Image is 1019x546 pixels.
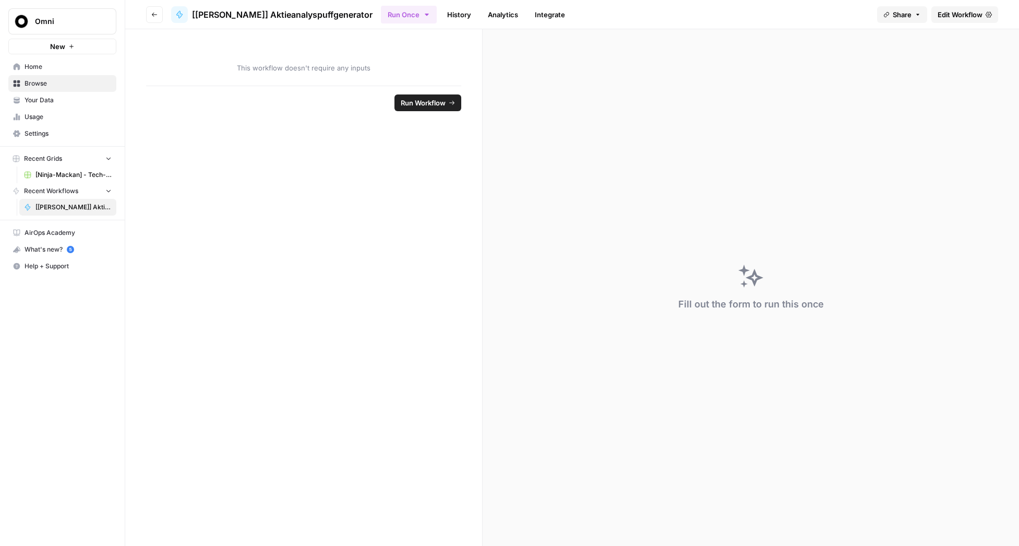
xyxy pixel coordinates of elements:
[381,6,437,23] button: Run Once
[877,6,927,23] button: Share
[146,63,461,73] span: This workflow doesn't require any inputs
[678,297,824,312] div: Fill out the form to run this once
[8,183,116,199] button: Recent Workflows
[25,112,112,122] span: Usage
[482,6,524,23] a: Analytics
[8,258,116,275] button: Help + Support
[893,9,912,20] span: Share
[25,262,112,271] span: Help + Support
[8,151,116,167] button: Recent Grids
[8,8,116,34] button: Workspace: Omni
[35,170,112,180] span: [Ninja-Mackan] - Tech-kategoriseraren Grid
[8,58,116,75] a: Home
[19,199,116,216] a: [[PERSON_NAME]] Aktieanalyspuffgenerator
[19,167,116,183] a: [Ninja-Mackan] - Tech-kategoriseraren Grid
[25,129,112,138] span: Settings
[8,224,116,241] a: AirOps Academy
[25,79,112,88] span: Browse
[931,6,998,23] a: Edit Workflow
[24,186,78,196] span: Recent Workflows
[401,98,446,108] span: Run Workflow
[25,96,112,105] span: Your Data
[24,154,62,163] span: Recent Grids
[12,12,31,31] img: Omni Logo
[529,6,571,23] a: Integrate
[67,246,74,253] a: 5
[8,92,116,109] a: Your Data
[35,16,98,27] span: Omni
[25,62,112,72] span: Home
[50,41,65,52] span: New
[171,6,373,23] a: [[PERSON_NAME]] Aktieanalyspuffgenerator
[35,203,112,212] span: [[PERSON_NAME]] Aktieanalyspuffgenerator
[25,228,112,238] span: AirOps Academy
[8,241,116,258] button: What's new? 5
[441,6,477,23] a: History
[192,8,373,21] span: [[PERSON_NAME]] Aktieanalyspuffgenerator
[9,242,116,257] div: What's new?
[938,9,982,20] span: Edit Workflow
[8,75,116,92] a: Browse
[394,94,461,111] button: Run Workflow
[8,125,116,142] a: Settings
[8,109,116,125] a: Usage
[8,39,116,54] button: New
[69,247,71,252] text: 5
